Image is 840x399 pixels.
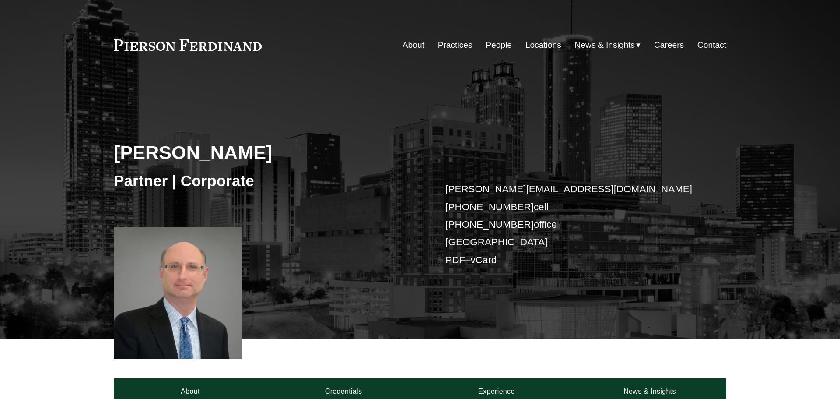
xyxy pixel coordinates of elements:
a: vCard [471,254,497,265]
a: Contact [697,37,726,53]
a: PDF [445,254,465,265]
p: cell office [GEOGRAPHIC_DATA] – [445,180,700,269]
a: About [402,37,424,53]
a: Locations [525,37,561,53]
h3: Partner | Corporate [114,171,420,191]
a: People [486,37,512,53]
span: News & Insights [575,38,635,53]
h2: [PERSON_NAME] [114,141,420,164]
a: [PHONE_NUMBER] [445,219,534,230]
a: [PERSON_NAME][EMAIL_ADDRESS][DOMAIN_NAME] [445,184,692,194]
a: [PHONE_NUMBER] [445,201,534,212]
a: folder dropdown [575,37,641,53]
a: Practices [438,37,472,53]
a: Careers [654,37,684,53]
